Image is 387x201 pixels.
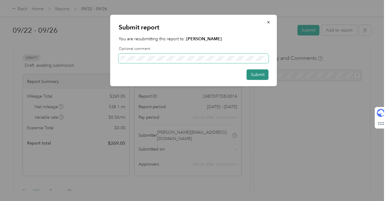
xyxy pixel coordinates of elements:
[119,46,269,52] label: Optional comment
[186,36,222,41] strong: [PERSON_NAME]
[119,36,269,42] p: You are resubmitting this report to:
[119,23,269,32] p: Submit report
[247,69,269,80] button: Submit
[353,167,387,201] iframe: Everlance-gr Chat Button Frame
